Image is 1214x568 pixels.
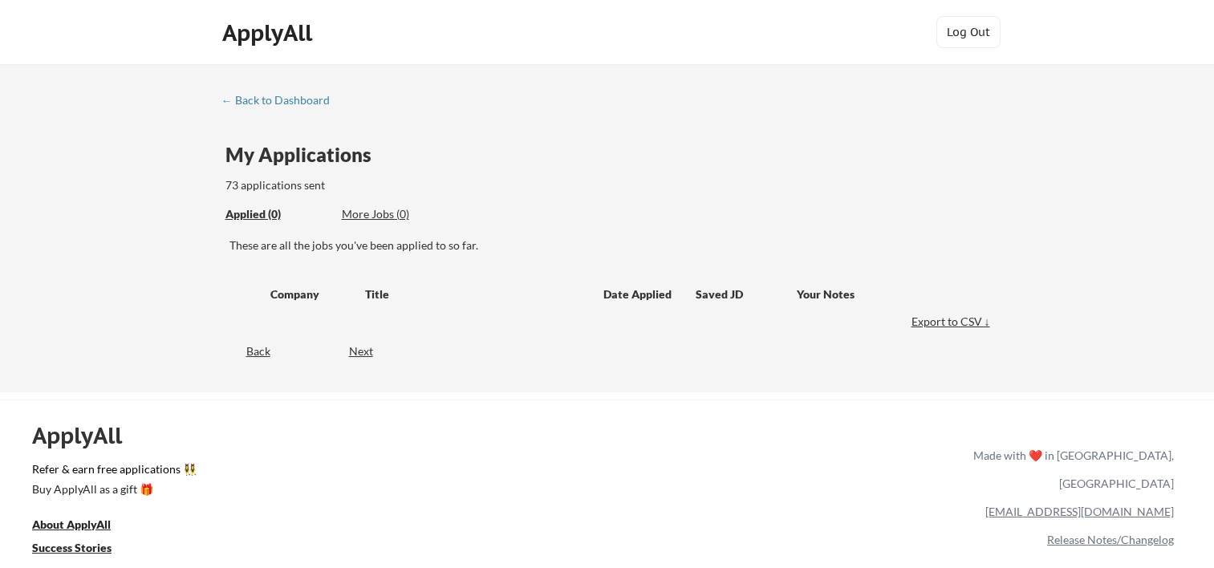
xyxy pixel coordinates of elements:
div: Company [270,286,351,302]
a: [EMAIL_ADDRESS][DOMAIN_NAME] [985,505,1174,518]
u: Success Stories [32,541,112,554]
a: Buy ApplyAll as a gift 🎁 [32,481,193,501]
div: Your Notes [797,286,980,302]
a: Success Stories [32,539,133,559]
div: These are job applications we think you'd be a good fit for, but couldn't apply you to automatica... [342,206,460,223]
div: Applied (0) [225,206,330,222]
div: ApplyAll [222,19,317,47]
div: ApplyAll [32,422,140,449]
div: More Jobs (0) [342,206,460,222]
a: ← Back to Dashboard [221,94,342,110]
div: Export to CSV ↓ [912,314,994,330]
div: These are all the jobs you've been applied to so far. [225,206,330,223]
div: Back [221,343,270,359]
a: About ApplyAll [32,516,133,536]
div: ← Back to Dashboard [221,95,342,106]
div: Title [365,286,588,302]
a: Refer & earn free applications 👯‍♀️ [32,464,638,481]
u: About ApplyAll [32,517,111,531]
div: These are all the jobs you've been applied to so far. [229,237,994,254]
div: Date Applied [603,286,674,302]
div: 73 applications sent [225,177,536,193]
div: My Applications [225,145,384,164]
div: Saved JD [696,279,797,308]
div: Next [349,343,392,359]
button: Log Out [936,16,1001,48]
a: Release Notes/Changelog [1047,533,1174,546]
div: Made with ❤️ in [GEOGRAPHIC_DATA], [GEOGRAPHIC_DATA] [967,441,1174,497]
div: Buy ApplyAll as a gift 🎁 [32,484,193,495]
